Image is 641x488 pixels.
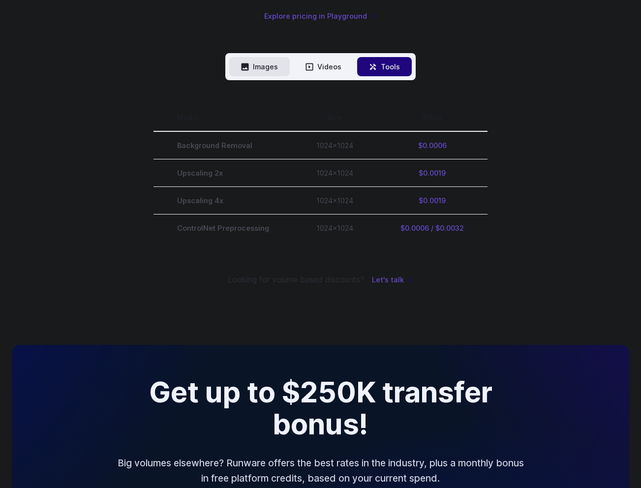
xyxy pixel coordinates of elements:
td: 1024x1024 [293,187,377,214]
button: Tools [357,57,412,76]
button: Images [229,57,290,76]
td: $0.0006 / $0.0032 [377,214,488,242]
td: Upscaling 4x [153,187,293,214]
td: $0.0006 [377,131,488,159]
a: Explore pricing in Playground [264,10,377,22]
th: Model [153,104,293,131]
a: Let's talk [372,274,414,285]
h2: Get up to $250K transfer bonus! [99,376,543,440]
td: $0.0019 [377,159,488,187]
p: Big volumes elsewhere? Runware offers the best rates in the industry, plus a monthly bonus in fre... [116,456,525,486]
th: Price [377,104,488,131]
td: 1024x1024 [293,159,377,187]
td: $0.0019 [377,187,488,214]
td: 1024x1024 [293,214,377,242]
th: Size [293,104,377,131]
td: 1024x1024 [293,131,377,159]
small: Looking for volume based discounts? [228,274,364,286]
td: Background Removal [153,131,293,159]
button: Videos [294,57,353,76]
td: Upscaling 2x [153,159,293,187]
td: ControlNet Preprocessing [153,214,293,242]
